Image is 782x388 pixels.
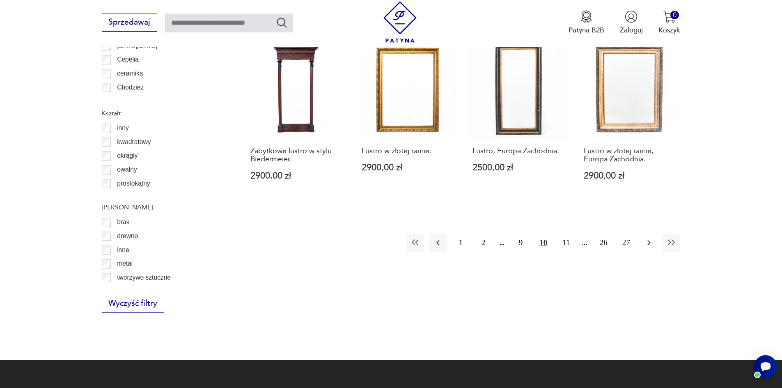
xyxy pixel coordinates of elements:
iframe: Smartsupp widget button [754,355,777,378]
p: brak [117,217,129,227]
p: Zaloguj [620,25,643,35]
p: Kształt [102,108,222,119]
button: 2 [475,234,492,252]
h3: Lustro, Europa Zachodnia. [472,147,565,155]
p: [PERSON_NAME] [102,202,222,213]
p: prostokątny [117,178,150,189]
a: Sprzedawaj [102,20,157,26]
a: Ikona medaluPatyna B2B [569,10,604,35]
p: 2500,00 zł [472,163,565,172]
p: okrągły [117,150,138,161]
button: Sprzedawaj [102,14,157,32]
p: metal [117,258,133,269]
button: Szukaj [276,16,288,28]
p: Ćmielów [117,96,142,106]
div: 0 [670,11,679,19]
p: owalny [117,164,137,175]
h3: Zabytkowe lustro w stylu Biedermeier. [250,147,343,164]
img: Ikona koszyka [663,10,676,23]
button: 1 [452,234,470,252]
h3: Lustro w złotej ramie. [362,147,454,155]
p: inny [117,123,129,133]
p: Chodzież [117,82,144,93]
p: Koszyk [658,25,680,35]
img: Ikona medalu [580,10,593,23]
img: Ikonka użytkownika [625,10,638,23]
h3: Lustro w złotej ramie, Europa Zachodnia. [584,147,676,164]
button: 10 [534,234,552,252]
p: inne [117,245,129,255]
button: 0Koszyk [658,10,680,35]
p: drewno [117,231,138,241]
p: 2900,00 zł [584,172,676,180]
a: Lustro w złotej ramie, Europa Zachodnia.Lustro w złotej ramie, Europa Zachodnia.2900,00 zł [579,38,681,200]
p: 2900,00 zł [362,163,454,172]
p: 2900,00 zł [250,172,343,180]
button: 27 [617,234,635,252]
button: Patyna B2B [569,10,604,35]
button: 9 [512,234,530,252]
img: Patyna - sklep z meblami i dekoracjami vintage [379,1,421,43]
button: 26 [595,234,612,252]
a: Lustro, Europa Zachodnia.Lustro, Europa Zachodnia.2500,00 zł [468,38,569,200]
a: Lustro w złotej ramie.Lustro w złotej ramie.2900,00 zł [357,38,459,200]
button: 11 [557,234,575,252]
button: Wyczyść filtry [102,295,164,313]
a: Zabytkowe lustro w stylu Biedermeier.Zabytkowe lustro w stylu Biedermeier.2900,00 zł [246,38,347,200]
p: kwadratowy [117,137,151,147]
p: tworzywo sztuczne [117,272,171,283]
button: Zaloguj [620,10,643,35]
p: Cepelia [117,54,139,65]
p: ceramika [117,68,143,79]
p: Patyna B2B [569,25,604,35]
